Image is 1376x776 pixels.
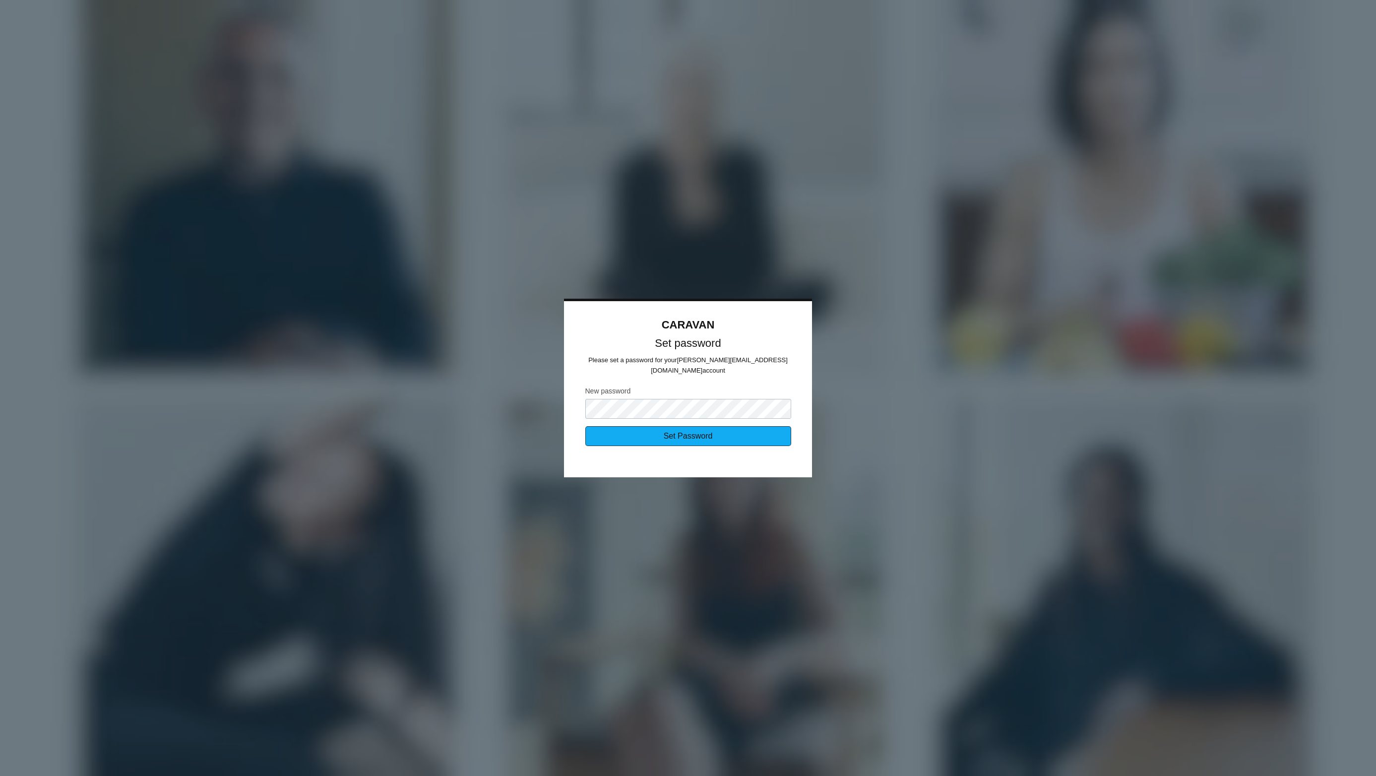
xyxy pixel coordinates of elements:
[772,403,784,415] keeper-lock: Open Keeper Popup
[581,339,795,348] h1: Set password
[581,355,795,376] p: Please set a password for your [PERSON_NAME][EMAIL_ADDRESS][DOMAIN_NAME] account
[662,319,715,331] a: CARAVAN
[585,386,791,396] label: New password
[585,426,791,446] input: Set Password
